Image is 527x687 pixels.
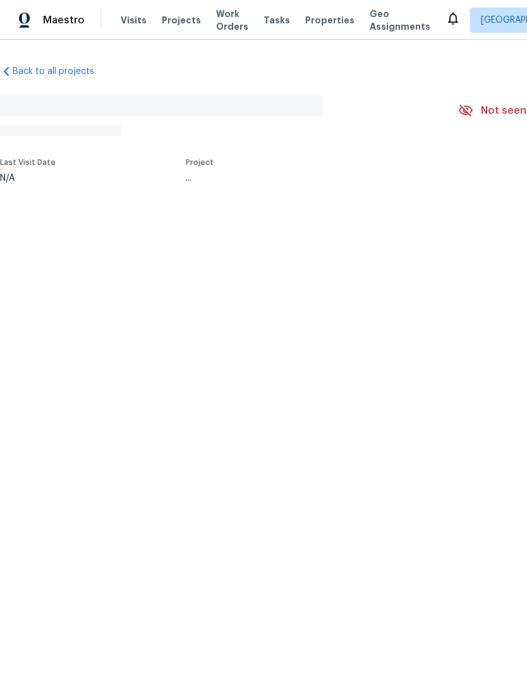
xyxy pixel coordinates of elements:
[162,14,201,27] span: Projects
[43,14,85,27] span: Maestro
[263,16,290,25] span: Tasks
[370,8,430,33] span: Geo Assignments
[186,159,214,166] span: Project
[305,14,354,27] span: Properties
[186,174,428,183] div: ...
[121,14,147,27] span: Visits
[216,8,248,33] span: Work Orders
